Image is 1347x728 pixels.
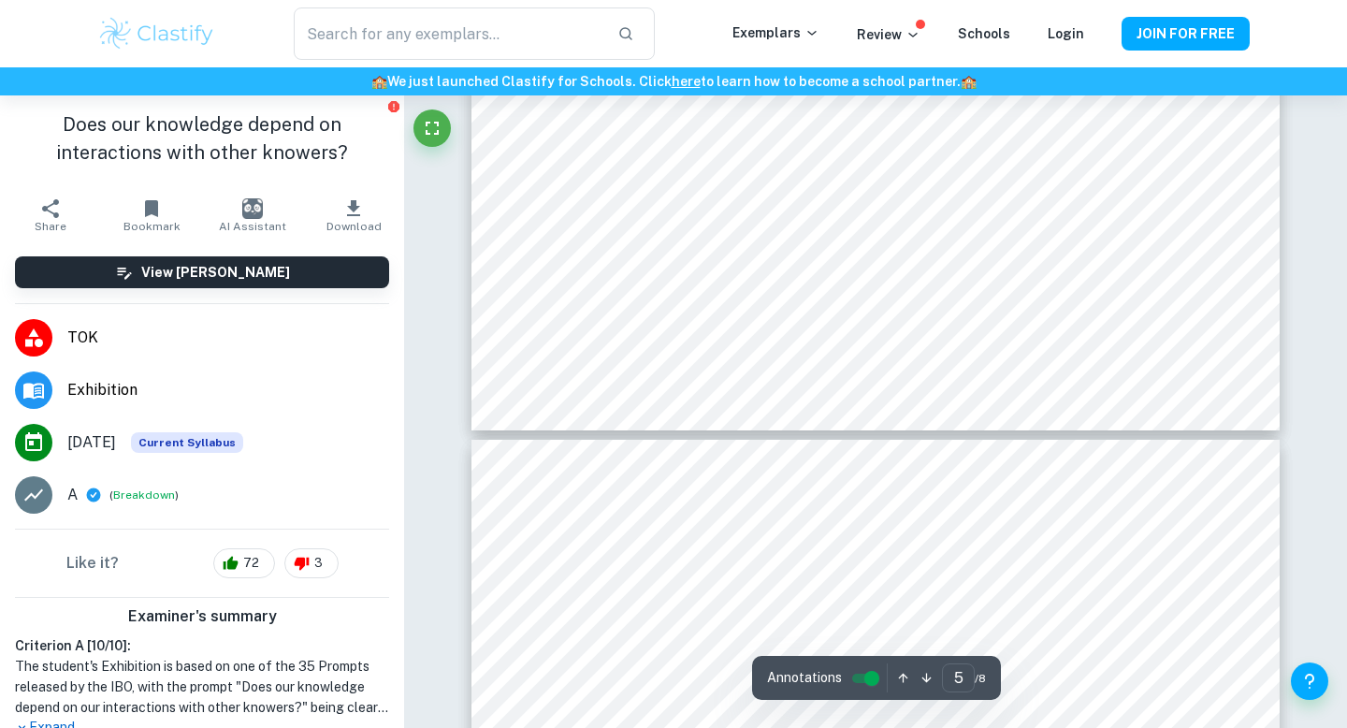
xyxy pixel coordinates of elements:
button: View [PERSON_NAME] [15,256,389,288]
span: AI Assistant [219,220,286,233]
button: JOIN FOR FREE [1122,17,1250,51]
p: A [67,484,78,506]
div: 3 [284,548,339,578]
span: [DATE] [67,431,116,454]
button: Fullscreen [413,109,451,147]
span: 72 [233,554,269,573]
h6: Criterion A [ 10 / 10 ]: [15,635,389,656]
a: here [672,74,701,89]
button: Breakdown [113,487,175,503]
span: TOK [67,327,389,349]
h1: The student's Exhibition is based on one of the 35 Prompts released by the IBO, with the prompt "... [15,656,389,718]
button: AI Assistant [202,189,303,241]
span: / 8 [975,670,986,687]
h6: Examiner's summary [7,605,397,628]
img: AI Assistant [242,198,263,219]
h6: View [PERSON_NAME] [141,262,290,283]
span: ( ) [109,487,179,504]
h6: We just launched Clastify for Schools. Click to learn how to become a school partner. [4,71,1343,92]
button: Report issue [386,99,400,113]
div: 72 [213,548,275,578]
button: Download [303,189,404,241]
span: Download [326,220,382,233]
a: Schools [958,26,1010,41]
a: Login [1048,26,1084,41]
h1: Does our knowledge depend on interactions with other knowers? [15,110,389,167]
input: Search for any exemplars... [294,7,602,60]
p: Review [857,24,920,45]
h6: Like it? [66,552,119,575]
span: Current Syllabus [131,432,243,453]
button: Help and Feedback [1291,662,1328,700]
span: Share [35,220,66,233]
span: 🏫 [961,74,977,89]
button: Bookmark [101,189,202,241]
div: This exemplar is based on the current syllabus. Feel free to refer to it for inspiration/ideas wh... [131,432,243,453]
span: Exhibition [67,379,389,401]
span: 3 [304,554,333,573]
span: Annotations [767,668,842,688]
span: Bookmark [123,220,181,233]
span: 🏫 [371,74,387,89]
img: Clastify logo [97,15,216,52]
p: Exemplars [732,22,819,43]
